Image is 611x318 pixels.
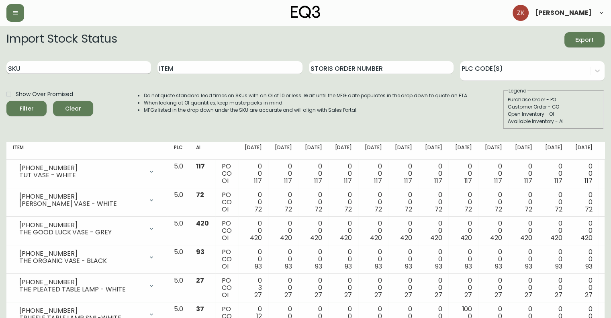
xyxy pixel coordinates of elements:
[196,162,205,171] span: 117
[508,111,599,118] div: Open Inventory - OI
[584,176,592,185] span: 117
[16,90,73,98] span: Show Over Promised
[144,107,468,114] li: MFGs listed in the drop down under the SKU are accurate and will align with Sales Portal.
[495,290,502,300] span: 27
[222,248,232,270] div: PO CO
[370,233,382,242] span: 420
[555,205,562,214] span: 72
[254,290,262,300] span: 27
[515,248,532,270] div: 0 0
[245,191,262,213] div: 0 0
[275,248,292,270] div: 0 0
[515,220,532,242] div: 0 0
[515,277,532,299] div: 0 0
[335,191,352,213] div: 0 0
[315,290,322,300] span: 27
[404,176,412,185] span: 117
[335,163,352,185] div: 0 0
[335,248,352,270] div: 0 0
[515,191,532,213] div: 0 0
[494,176,502,185] span: 117
[245,220,262,242] div: 0 0
[495,262,502,271] span: 93
[374,290,382,300] span: 27
[508,87,527,94] legend: Legend
[222,163,232,185] div: PO CO
[485,248,502,270] div: 0 0
[314,176,322,185] span: 117
[275,220,292,242] div: 0 0
[255,262,262,271] span: 93
[144,99,468,107] li: When looking at OI quantities, keep masterpacks in mind.
[374,205,382,214] span: 72
[285,262,292,271] span: 93
[455,277,472,299] div: 0 0
[268,142,298,160] th: [DATE]
[513,5,529,21] img: ac4060352bbca922b7bb6492bc802e6d
[405,205,412,214] span: 72
[375,262,382,271] span: 93
[490,233,502,242] span: 420
[284,176,292,185] span: 117
[13,277,161,295] div: [PHONE_NUMBER]THE PLEATED TABLE LAMP - WHITE
[310,233,322,242] span: 420
[545,163,562,185] div: 0 0
[545,191,562,213] div: 0 0
[365,191,382,213] div: 0 0
[485,220,502,242] div: 0 0
[508,118,599,125] div: Available Inventory - AI
[19,172,143,179] div: TUT VASE - WHITE
[365,220,382,242] div: 0 0
[345,262,352,271] span: 93
[425,248,442,270] div: 0 0
[425,191,442,213] div: 0 0
[315,262,322,271] span: 93
[19,250,143,257] div: [PHONE_NUMBER]
[554,176,562,185] span: 117
[196,190,204,199] span: 72
[19,279,143,286] div: [PHONE_NUMBER]
[571,35,598,45] span: Export
[291,6,321,18] img: logo
[569,142,599,160] th: [DATE]
[6,142,168,160] th: Item
[168,160,190,188] td: 5.0
[13,191,161,209] div: [PHONE_NUMBER][PERSON_NAME] VASE - WHITE
[555,262,562,271] span: 93
[405,262,412,271] span: 93
[298,142,329,160] th: [DATE]
[335,277,352,299] div: 0 0
[6,101,47,116] button: Filter
[168,188,190,217] td: 5.0
[222,233,229,242] span: OI
[524,176,532,185] span: 117
[575,248,593,270] div: 0 0
[238,142,268,160] th: [DATE]
[305,220,322,242] div: 0 0
[508,96,599,103] div: Purchase Order - PO
[525,290,532,300] span: 27
[19,286,143,293] div: THE PLEATED TABLE LAMP - WHITE
[395,191,412,213] div: 0 0
[245,248,262,270] div: 0 0
[374,176,382,185] span: 117
[545,277,562,299] div: 0 0
[19,222,143,229] div: [PHONE_NUMBER]
[460,233,472,242] span: 420
[19,307,143,314] div: [PHONE_NUMBER]
[13,220,161,238] div: [PHONE_NUMBER]THE GOOD LUCK VASE - GREY
[280,233,292,242] span: 420
[13,248,161,266] div: [PHONE_NUMBER]THE ORGANIC VASE - BLACK
[6,32,117,47] h2: Import Stock Status
[465,262,472,271] span: 93
[344,205,352,214] span: 72
[222,262,229,271] span: OI
[455,248,472,270] div: 0 0
[435,205,442,214] span: 72
[388,142,419,160] th: [DATE]
[365,248,382,270] div: 0 0
[168,217,190,245] td: 5.0
[580,233,592,242] span: 420
[525,205,532,214] span: 72
[395,163,412,185] div: 0 0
